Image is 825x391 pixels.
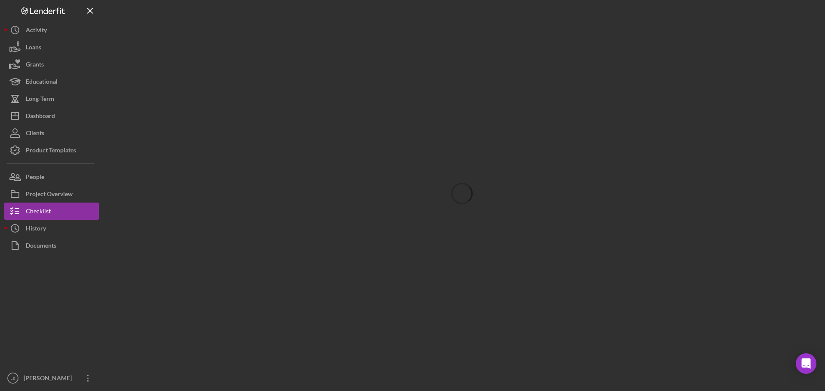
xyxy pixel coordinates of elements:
button: Dashboard [4,107,99,124]
button: Grants [4,56,99,73]
button: Educational [4,73,99,90]
div: Documents [26,237,56,256]
div: Open Intercom Messenger [796,353,816,374]
div: History [26,220,46,239]
div: Grants [26,56,44,75]
div: Project Overview [26,185,73,205]
div: Checklist [26,203,51,222]
text: LS [10,376,15,381]
button: Checklist [4,203,99,220]
button: Documents [4,237,99,254]
div: Dashboard [26,107,55,127]
button: Clients [4,124,99,142]
button: People [4,168,99,185]
div: [PERSON_NAME] [21,370,77,389]
div: People [26,168,44,188]
button: History [4,220,99,237]
div: Activity [26,21,47,41]
div: Clients [26,124,44,144]
button: Project Overview [4,185,99,203]
button: Product Templates [4,142,99,159]
div: Educational [26,73,58,92]
div: Loans [26,39,41,58]
button: Activity [4,21,99,39]
button: LS[PERSON_NAME] [4,370,99,387]
button: Long-Term [4,90,99,107]
button: Loans [4,39,99,56]
div: Long-Term [26,90,54,109]
div: Product Templates [26,142,76,161]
